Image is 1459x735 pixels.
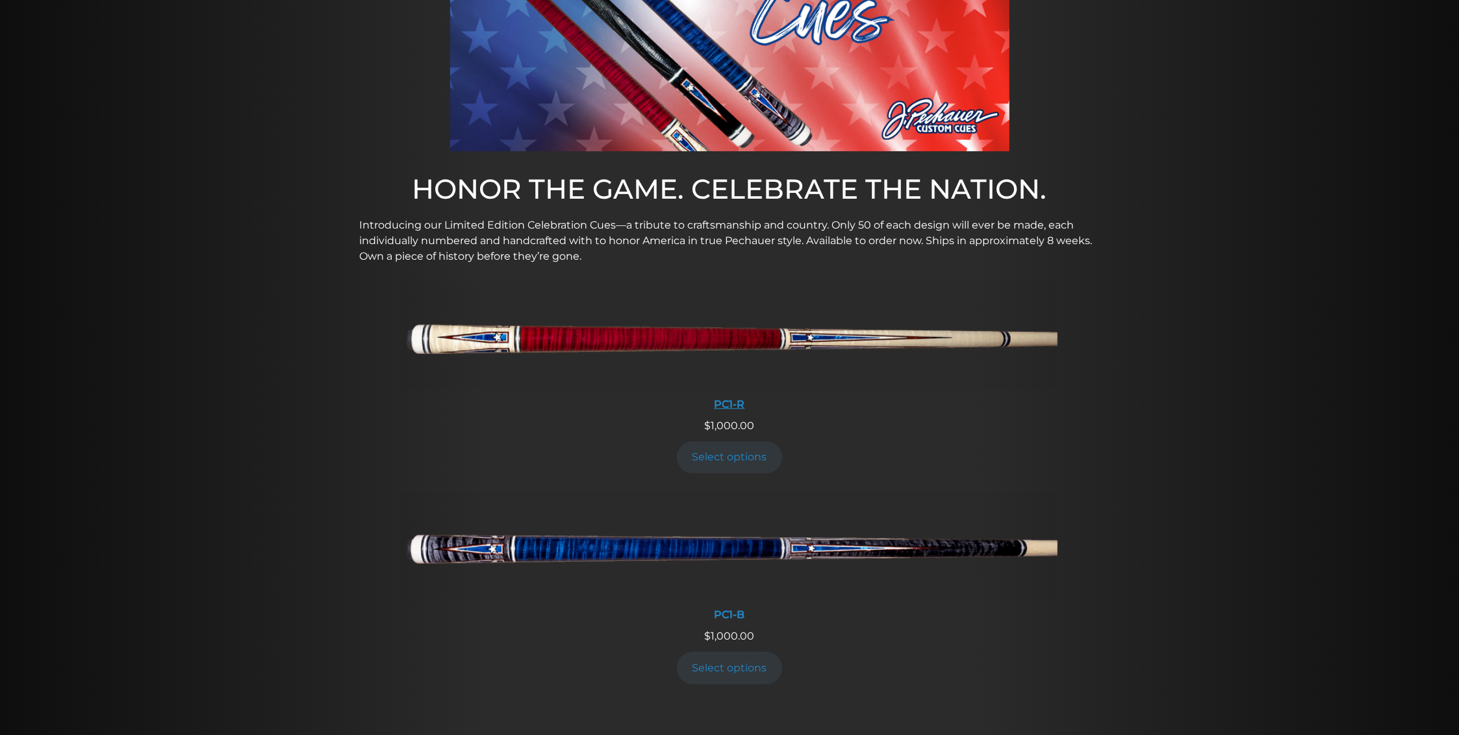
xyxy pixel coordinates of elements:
[359,218,1100,264] p: Introducing our Limited Edition Celebration Cues—a tribute to craftsmanship and country. Only 50 ...
[401,608,1058,621] div: PC1-B
[401,281,1058,418] a: PC1-R PC1-R
[401,492,1058,629] a: PC1-B PC1-B
[401,398,1058,410] div: PC1-R
[677,652,782,684] a: Add to cart: “PC1-B”
[705,630,755,642] span: 1,000.00
[705,630,711,642] span: $
[705,419,755,432] span: 1,000.00
[705,419,711,432] span: $
[401,492,1058,601] img: PC1-B
[401,281,1058,390] img: PC1-R
[677,442,782,473] a: Add to cart: “PC1-R”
